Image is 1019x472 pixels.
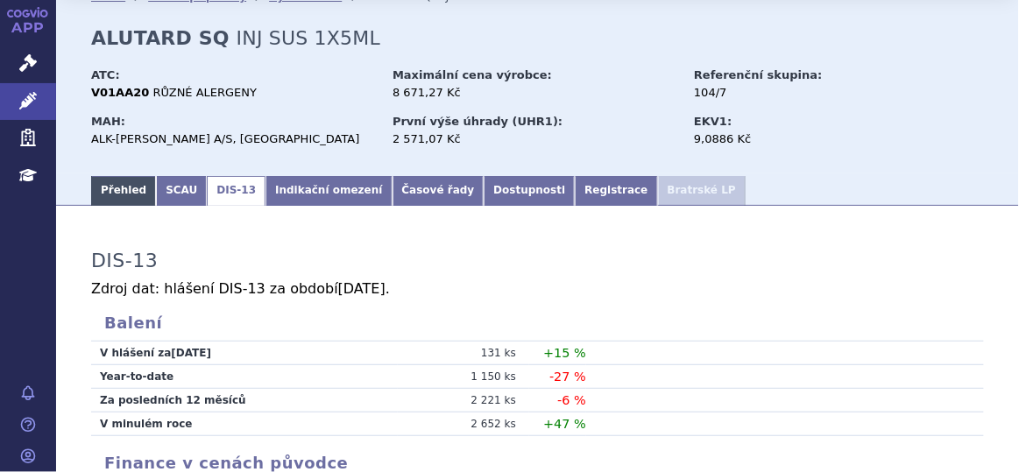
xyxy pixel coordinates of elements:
span: [DATE] [338,280,386,297]
span: INJ SUS 1X5ML [237,27,380,49]
a: SCAU [156,176,207,206]
div: 104/7 [694,85,891,101]
td: 2 221 ks [398,389,529,412]
a: Dostupnosti [484,176,575,206]
td: Za posledních 12 měsíců [91,389,398,412]
div: 8 671,27 Kč [393,85,677,101]
a: DIS-13 [207,176,265,206]
div: 2 571,07 Kč [393,131,677,147]
td: 1 150 ks [398,365,529,389]
strong: ATC: [91,68,120,81]
a: Registrace [575,176,657,206]
strong: V01AA20 [91,86,149,99]
a: Indikační omezení [265,176,392,206]
strong: Maximální cena výrobce: [393,68,552,81]
td: V hlášení za [91,342,398,365]
strong: ALUTARD SQ [91,27,230,49]
div: 9,0886 Kč [694,131,891,147]
strong: EKV1: [694,115,732,128]
td: 2 652 ks [398,412,529,436]
span: -27 % [549,370,586,384]
strong: Referenční skupina: [694,68,822,81]
td: 131 ks [398,342,529,365]
td: V minulém roce [91,412,398,436]
span: +47 % [543,417,586,431]
a: Časové řady [393,176,485,206]
span: [DATE] [171,347,211,359]
h3: Balení [91,313,984,333]
a: Přehled [91,176,156,206]
span: +15 % [543,346,586,360]
p: Zdroj dat: hlášení DIS-13 za období . [91,282,984,296]
td: Year-to-date [91,365,398,389]
span: RŮZNÉ ALERGENY [153,86,258,99]
strong: První výše úhrady (UHR1): [393,115,563,128]
strong: MAH: [91,115,125,128]
h3: DIS-13 [91,250,158,272]
span: -6 % [557,393,586,407]
div: ALK-[PERSON_NAME] A/S, [GEOGRAPHIC_DATA] [91,131,376,147]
